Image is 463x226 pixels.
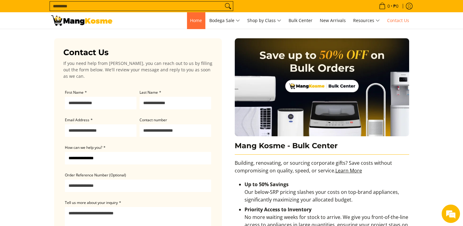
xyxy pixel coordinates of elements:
span: • [377,3,400,9]
a: Home [187,12,205,29]
span: We're online! [35,72,84,134]
img: Contact Us Today! l Mang Kosme - Home Appliance Warehouse Sale [51,15,112,26]
span: Tell us more about your inquiry [65,200,118,205]
span: Contact number [140,117,167,122]
span: Resources [353,17,380,24]
span: 0 [386,4,391,8]
nav: Main Menu [118,12,412,29]
div: Minimize live chat window [100,3,115,18]
textarea: Type your message and hit 'Enter' [3,156,117,178]
span: New Arrivals [320,17,346,23]
p: If you need help from [PERSON_NAME], you can reach out to us by filling out the form below. We'll... [63,60,213,79]
button: Search [223,2,233,11]
h3: Mang Kosme - Bulk Center [235,141,409,155]
span: First Name [65,90,84,95]
a: Resources [350,12,383,29]
span: Shop by Class [247,17,281,24]
span: ₱0 [392,4,399,8]
a: Bulk Center [286,12,316,29]
strong: Priority Access to Inventory [245,206,312,213]
p: Building, renovating, or sourcing corporate gifts? Save costs without compromising on quality, sp... [235,159,409,181]
span: Last Name [140,90,158,95]
span: How can we help you? [65,145,102,150]
div: Chat with us now [32,34,103,42]
strong: Up to 50% Savings [245,181,289,188]
span: Bulk Center [289,17,312,23]
a: Contact Us [384,12,412,29]
span: Bodega Sale [209,17,240,24]
a: New Arrivals [317,12,349,29]
a: Learn More [335,167,362,174]
span: Email Address [65,117,89,122]
li: Our below-SRP pricing slashes your costs on top-brand appliances, significantly maximizing your a... [245,181,409,206]
span: Order Reference Number (Optional) [65,172,126,178]
h3: Contact Us [63,47,213,58]
span: Home [190,17,202,23]
a: Bodega Sale [206,12,243,29]
a: Shop by Class [244,12,284,29]
span: Contact Us [387,17,409,23]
